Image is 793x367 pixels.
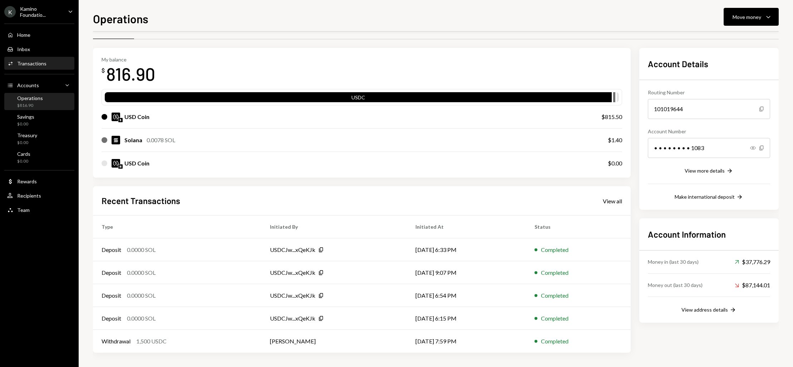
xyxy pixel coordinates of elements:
[147,136,175,144] div: 0.0078 SOL
[733,13,761,21] div: Move money
[118,164,123,169] img: solana-mainnet
[4,189,74,202] a: Recipients
[102,246,121,254] div: Deposit
[102,268,121,277] div: Deposit
[685,167,733,175] button: View more details
[603,197,622,205] a: View all
[724,8,779,26] button: Move money
[17,121,34,127] div: $0.00
[648,281,703,289] div: Money out (last 30 days)
[17,132,37,138] div: Treasury
[20,6,62,18] div: Kamino Foundatio...
[17,207,30,213] div: Team
[407,284,526,307] td: [DATE] 6:54 PM
[270,246,315,254] div: USDCJw...xQeKJk
[112,159,120,168] img: USDC
[136,337,167,346] div: 1,500 USDC
[270,268,315,277] div: USDCJw...xQeKJk
[648,228,770,240] h2: Account Information
[127,246,156,254] div: 0.0000 SOL
[648,138,770,158] div: • • • • • • • • 1083
[608,159,622,168] div: $0.00
[270,291,315,300] div: USDCJw...xQeKJk
[648,58,770,70] h2: Account Details
[648,258,699,266] div: Money in (last 30 days)
[93,11,148,26] h1: Operations
[105,94,612,104] div: USDC
[17,103,43,109] div: $816.90
[17,82,39,88] div: Accounts
[17,114,34,120] div: Savings
[648,128,770,135] div: Account Number
[17,151,30,157] div: Cards
[112,136,120,144] img: SOL
[4,79,74,91] a: Accounts
[648,89,770,96] div: Routing Number
[124,113,149,121] div: USD Coin
[17,140,37,146] div: $0.00
[127,314,156,323] div: 0.0000 SOL
[735,281,770,289] div: $87,144.01
[603,198,622,205] div: View all
[4,57,74,70] a: Transactions
[102,195,180,207] h2: Recent Transactions
[4,111,74,129] a: Savings$0.00
[601,113,622,121] div: $815.50
[4,6,16,18] div: K
[541,246,568,254] div: Completed
[407,307,526,330] td: [DATE] 6:15 PM
[4,43,74,55] a: Inbox
[102,56,155,63] div: My balance
[17,60,46,66] div: Transactions
[102,337,130,346] div: Withdrawal
[4,93,74,110] a: Operations$816.90
[102,67,105,74] div: $
[112,113,120,121] img: USDC
[17,193,41,199] div: Recipients
[4,149,74,166] a: Cards$0.00
[407,261,526,284] td: [DATE] 9:07 PM
[17,95,43,101] div: Operations
[17,32,30,38] div: Home
[270,314,315,323] div: USDCJw...xQeKJk
[4,203,74,216] a: Team
[4,175,74,188] a: Rewards
[127,268,156,277] div: 0.0000 SOL
[118,118,123,122] img: ethereum-mainnet
[735,258,770,266] div: $37,776.29
[541,337,568,346] div: Completed
[675,194,735,200] div: Make international deposit
[526,215,631,238] th: Status
[261,215,407,238] th: Initiated By
[261,330,407,353] td: [PERSON_NAME]
[17,178,37,184] div: Rewards
[541,268,568,277] div: Completed
[541,291,568,300] div: Completed
[106,63,155,85] div: 816.90
[17,46,30,52] div: Inbox
[648,99,770,119] div: 101019644
[681,307,728,313] div: View address details
[4,130,74,147] a: Treasury$0.00
[407,238,526,261] td: [DATE] 6:33 PM
[407,330,526,353] td: [DATE] 7:59 PM
[124,136,142,144] div: Solana
[675,193,743,201] button: Make international deposit
[127,291,156,300] div: 0.0000 SOL
[541,314,568,323] div: Completed
[4,28,74,41] a: Home
[608,136,622,144] div: $1.40
[681,306,737,314] button: View address details
[407,215,526,238] th: Initiated At
[124,159,149,168] div: USD Coin
[17,158,30,164] div: $0.00
[102,291,121,300] div: Deposit
[685,168,725,174] div: View more details
[93,215,261,238] th: Type
[102,314,121,323] div: Deposit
